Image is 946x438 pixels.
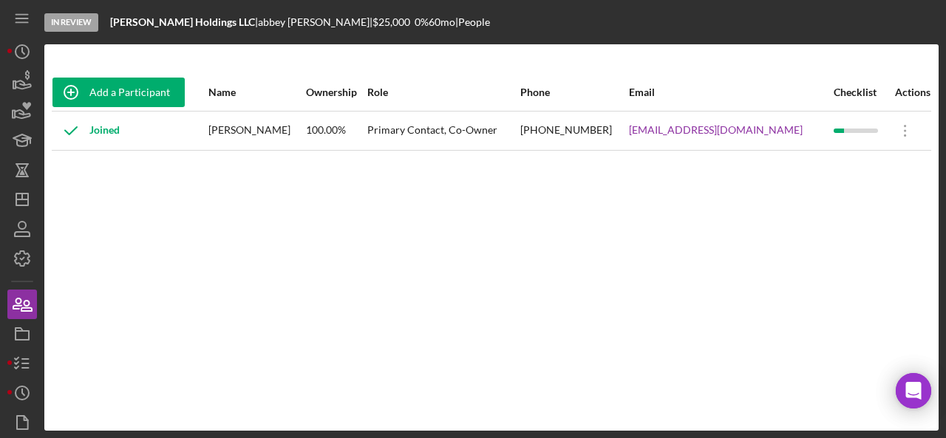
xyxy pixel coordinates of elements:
[429,16,455,28] div: 60 mo
[896,373,931,408] div: Open Intercom Messenger
[455,16,490,28] div: | People
[415,16,429,28] div: 0 %
[110,16,255,28] b: [PERSON_NAME] Holdings LLC
[520,86,627,98] div: Phone
[44,13,98,32] div: In Review
[367,112,520,149] div: Primary Contact, Co-Owner
[629,124,803,136] a: [EMAIL_ADDRESS][DOMAIN_NAME]
[52,78,185,107] button: Add a Participant
[89,78,170,107] div: Add a Participant
[306,112,366,149] div: 100.00%
[110,16,258,28] div: |
[367,86,520,98] div: Role
[629,86,832,98] div: Email
[520,112,627,149] div: [PHONE_NUMBER]
[208,112,304,149] div: [PERSON_NAME]
[887,86,930,98] div: Actions
[306,86,366,98] div: Ownership
[52,112,120,149] div: Joined
[834,86,885,98] div: Checklist
[372,16,410,28] span: $25,000
[258,16,372,28] div: abbey [PERSON_NAME] |
[208,86,304,98] div: Name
